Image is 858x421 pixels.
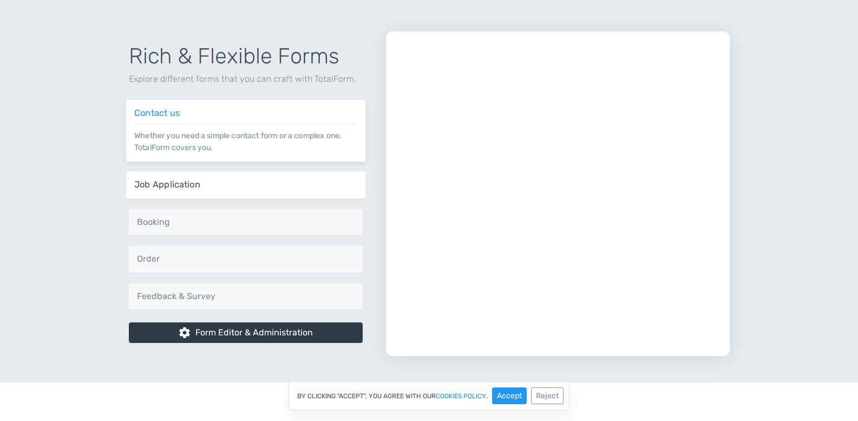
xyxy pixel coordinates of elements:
p: Explore different forms that you can craft with TotalForm. [129,73,363,86]
button: Accept [492,387,527,404]
h6: Job Application [134,180,357,190]
p: Whether you need a simple contact form or a complex one, TotalForm covers you. [134,124,357,153]
h6: Booking [137,217,355,227]
h6: Contact us [134,108,357,118]
h6: Feedback & Survey [137,292,355,301]
div: By clicking "Accept", you agree with our . [289,381,569,410]
a: settingsForm Editor & Administration [129,322,363,343]
span: settings [178,326,191,339]
button: Reject [531,387,564,404]
p: Offer your customers the ability to book a consultation through TotalForm. [137,226,355,227]
h6: Order [137,254,355,264]
h1: Rich & Flexible Forms [129,44,363,68]
a: cookies policy [436,393,486,399]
